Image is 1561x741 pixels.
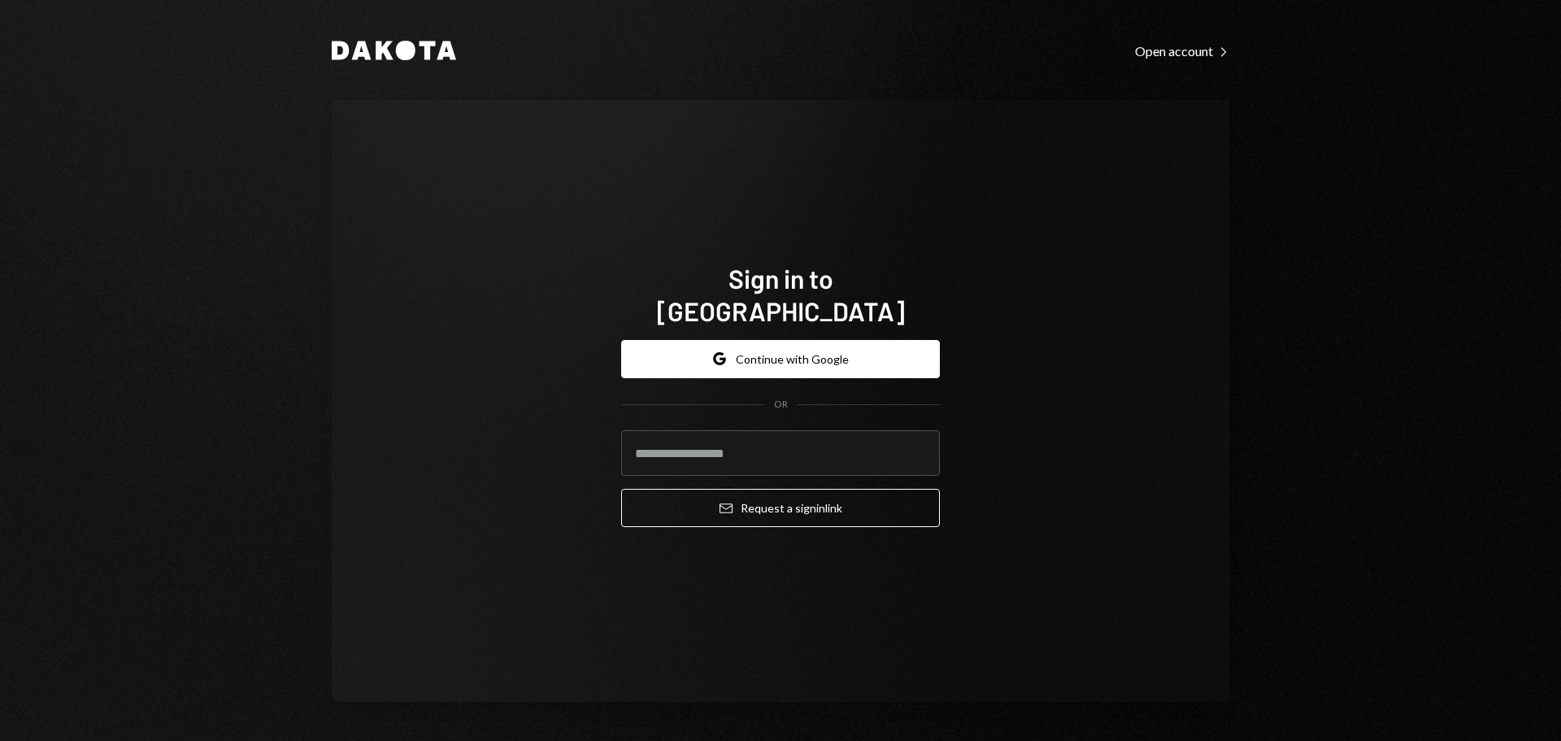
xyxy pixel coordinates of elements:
[1135,41,1229,59] a: Open account
[774,398,788,412] div: OR
[1135,43,1229,59] div: Open account
[621,340,940,378] button: Continue with Google
[621,489,940,527] button: Request a signinlink
[621,262,940,327] h1: Sign in to [GEOGRAPHIC_DATA]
